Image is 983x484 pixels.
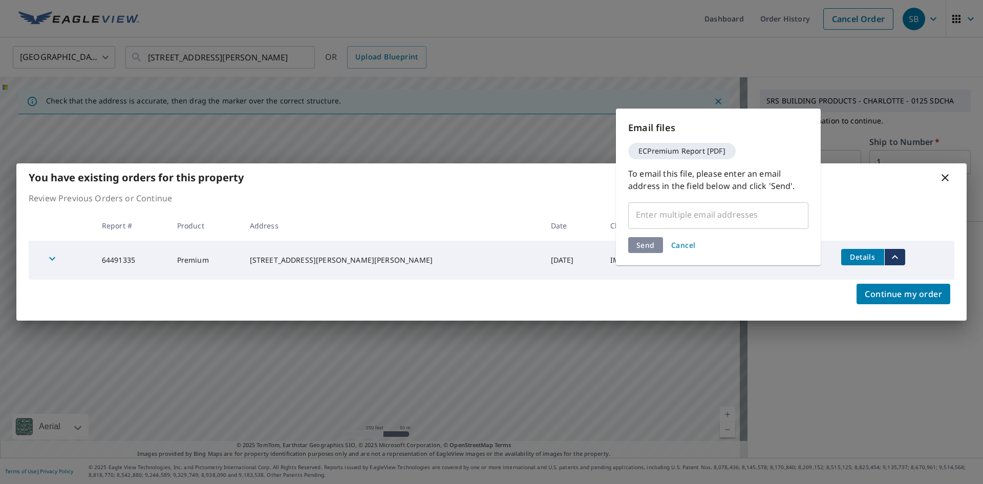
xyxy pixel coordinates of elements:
[169,211,242,241] th: Product
[857,284,950,304] button: Continue my order
[884,249,905,265] button: filesDropdownBtn-64491335
[865,287,942,301] span: Continue my order
[667,237,700,253] button: Cancel
[628,167,808,192] p: To email this file, please enter an email address in the field below and click 'Send'.
[633,205,788,224] input: Enter multiple email addresses
[543,211,602,241] th: Date
[250,255,535,265] div: [STREET_ADDRESS][PERSON_NAME][PERSON_NAME]
[841,249,884,265] button: detailsBtn-64491335
[628,121,808,135] p: Email files
[242,211,543,241] th: Address
[169,241,242,280] td: Premium
[94,241,169,280] td: 64491335
[671,240,696,250] span: Cancel
[847,252,878,262] span: Details
[29,192,954,204] p: Review Previous Orders or Continue
[602,241,672,280] td: IMS125
[632,148,732,155] span: ECPremium Report [PDF]
[29,171,244,184] b: You have existing orders for this property
[543,241,602,280] td: [DATE]
[94,211,169,241] th: Report #
[602,211,672,241] th: Claim ID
